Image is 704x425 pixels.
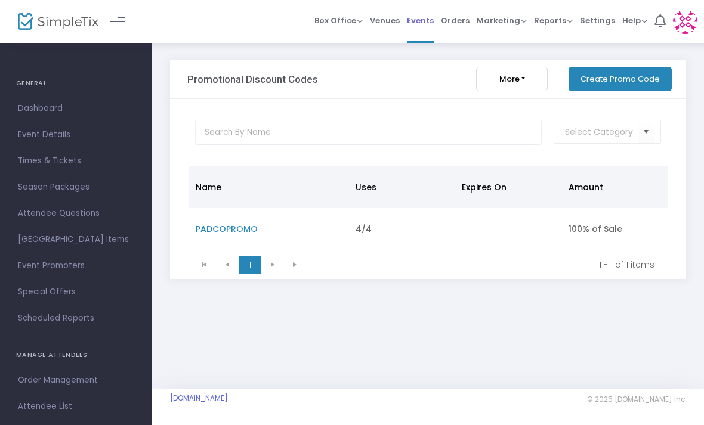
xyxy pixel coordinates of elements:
[18,101,134,116] span: Dashboard
[18,258,134,274] span: Event Promoters
[16,72,136,95] h4: GENERAL
[356,223,372,235] span: 4/4
[580,5,615,36] span: Settings
[195,120,542,145] input: Search By Name
[441,5,470,36] span: Orders
[315,259,654,271] kendo-pager-info: 1 - 1 of 1 items
[187,73,318,85] h3: Promotional Discount Codes
[569,223,622,235] span: 100% of Sale
[18,153,134,169] span: Times & Tickets
[476,67,548,91] button: More
[18,206,134,221] span: Attendee Questions
[587,395,686,404] span: © 2025 [DOMAIN_NAME] Inc.
[18,399,134,414] span: Attendee List
[16,343,136,367] h4: MANAGE ATTENDEES
[170,393,228,403] a: [DOMAIN_NAME]
[638,120,654,144] button: Select
[18,127,134,142] span: Event Details
[314,15,363,26] span: Box Office
[569,67,672,91] button: Create Promo Code
[18,232,134,247] span: [GEOGRAPHIC_DATA] Items
[569,181,603,193] span: Amount
[196,223,258,235] span: PADCOPROMO
[18,284,134,300] span: Special Offers
[356,181,376,193] span: Uses
[189,166,668,250] div: Data table
[407,5,434,36] span: Events
[534,15,573,26] span: Reports
[462,181,507,193] span: Expires On
[622,15,647,26] span: Help
[239,256,261,274] span: Page 1
[565,126,638,138] input: NO DATA FOUND
[370,5,400,36] span: Venues
[18,179,134,195] span: Season Packages
[18,373,134,388] span: Order Management
[196,181,221,193] span: Name
[477,15,527,26] span: Marketing
[18,311,134,326] span: Scheduled Reports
